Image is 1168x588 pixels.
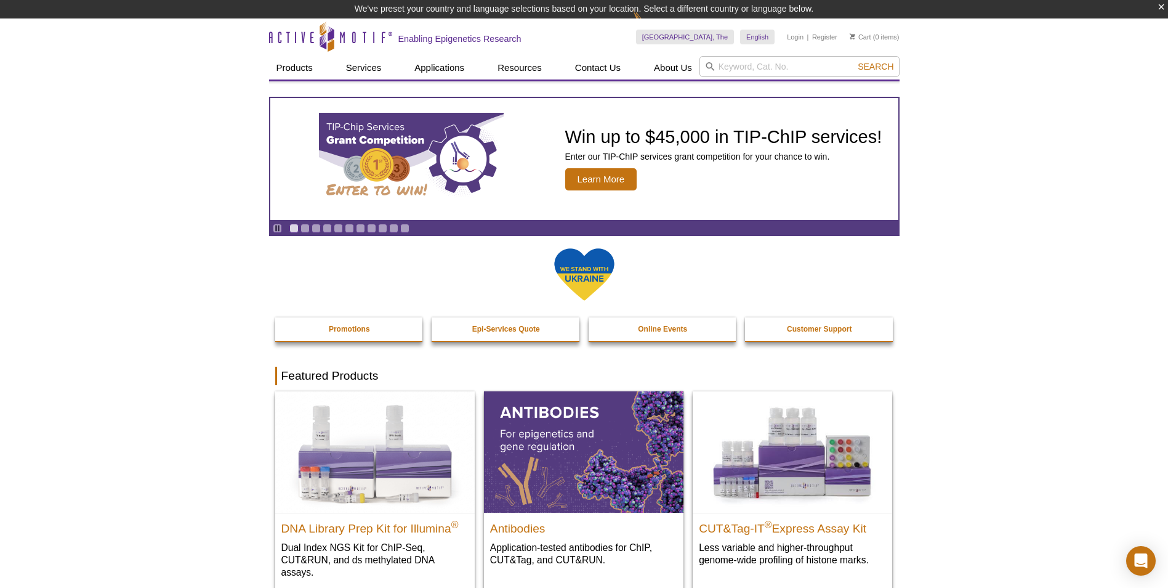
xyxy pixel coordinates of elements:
a: Services [339,56,389,80]
a: Go to slide 1 [289,224,299,233]
img: Change Here [633,9,666,38]
img: Your Cart [850,33,855,39]
strong: Online Events [638,325,687,333]
sup: ® [765,519,772,529]
a: Go to slide 8 [367,224,376,233]
p: Less variable and higher-throughput genome-wide profiling of histone marks​. [699,541,886,566]
a: [GEOGRAPHIC_DATA], The [636,30,734,44]
li: (0 items) [850,30,900,44]
a: Go to slide 6 [345,224,354,233]
article: TIP-ChIP Services Grant Competition [270,98,898,220]
a: Online Events [589,317,738,341]
a: Register [812,33,837,41]
a: Toggle autoplay [273,224,282,233]
h2: CUT&Tag-IT Express Assay Kit [699,517,886,535]
strong: Epi-Services Quote [472,325,540,333]
a: Go to slide 9 [378,224,387,233]
h2: Featured Products [275,367,893,385]
h2: Enabling Epigenetics Research [398,33,522,44]
p: Enter our TIP-ChIP services grant competition for your chance to win. [565,151,882,162]
a: Go to slide 11 [400,224,409,233]
a: Go to slide 7 [356,224,365,233]
p: Application-tested antibodies for ChIP, CUT&Tag, and CUT&RUN. [490,541,677,566]
a: Login [787,33,804,41]
a: Products [269,56,320,80]
a: Contact Us [568,56,628,80]
p: Dual Index NGS Kit for ChIP-Seq, CUT&RUN, and ds methylated DNA assays. [281,541,469,579]
div: Open Intercom Messenger [1126,546,1156,576]
img: We Stand With Ukraine [554,247,615,302]
span: Search [858,62,893,71]
h2: DNA Library Prep Kit for Illumina [281,517,469,535]
a: About Us [646,56,699,80]
a: Customer Support [745,317,894,341]
img: DNA Library Prep Kit for Illumina [275,391,475,512]
img: All Antibodies [484,391,683,512]
a: English [740,30,775,44]
a: Go to slide 10 [389,224,398,233]
a: TIP-ChIP Services Grant Competition Win up to $45,000 in TIP-ChIP services! Enter our TIP-ChIP se... [270,98,898,220]
strong: Promotions [329,325,370,333]
a: Epi-Services Quote [432,317,581,341]
a: Applications [407,56,472,80]
strong: Customer Support [787,325,852,333]
h2: Antibodies [490,517,677,535]
input: Keyword, Cat. No. [699,56,900,77]
a: Go to slide 2 [300,224,310,233]
a: Go to slide 4 [323,224,332,233]
a: CUT&Tag-IT® Express Assay Kit CUT&Tag-IT®Express Assay Kit Less variable and higher-throughput ge... [693,391,892,578]
img: CUT&Tag-IT® Express Assay Kit [693,391,892,512]
a: Resources [490,56,549,80]
a: Promotions [275,317,424,341]
sup: ® [451,519,459,529]
span: Learn More [565,168,637,190]
a: All Antibodies Antibodies Application-tested antibodies for ChIP, CUT&Tag, and CUT&RUN. [484,391,683,578]
img: TIP-ChIP Services Grant Competition [319,113,504,205]
li: | [807,30,809,44]
a: Cart [850,33,871,41]
a: Go to slide 5 [334,224,343,233]
button: Search [854,61,897,72]
a: Go to slide 3 [312,224,321,233]
h2: Win up to $45,000 in TIP-ChIP services! [565,128,882,146]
